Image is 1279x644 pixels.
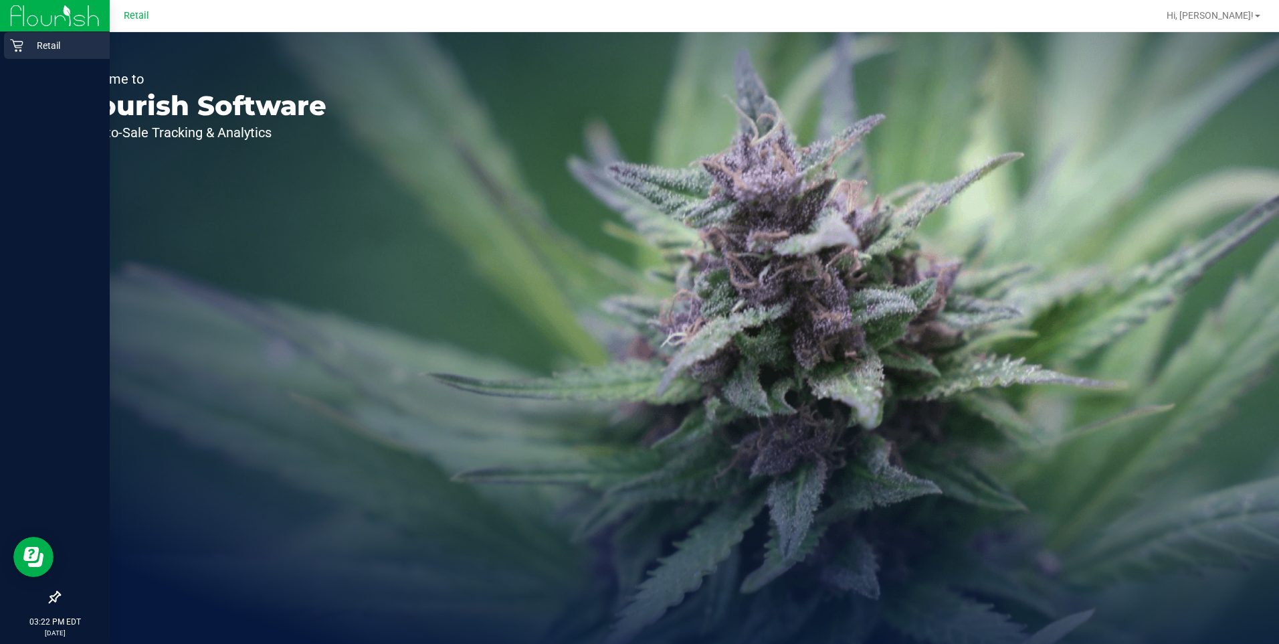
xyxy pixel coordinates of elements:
p: [DATE] [6,628,104,638]
inline-svg: Retail [10,39,23,52]
p: Flourish Software [72,92,326,119]
span: Retail [124,10,149,21]
iframe: Resource center [13,537,54,577]
p: Retail [23,37,104,54]
p: Seed-to-Sale Tracking & Analytics [72,126,326,139]
p: Welcome to [72,72,326,86]
p: 03:22 PM EDT [6,616,104,628]
span: Hi, [PERSON_NAME]! [1167,10,1254,21]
